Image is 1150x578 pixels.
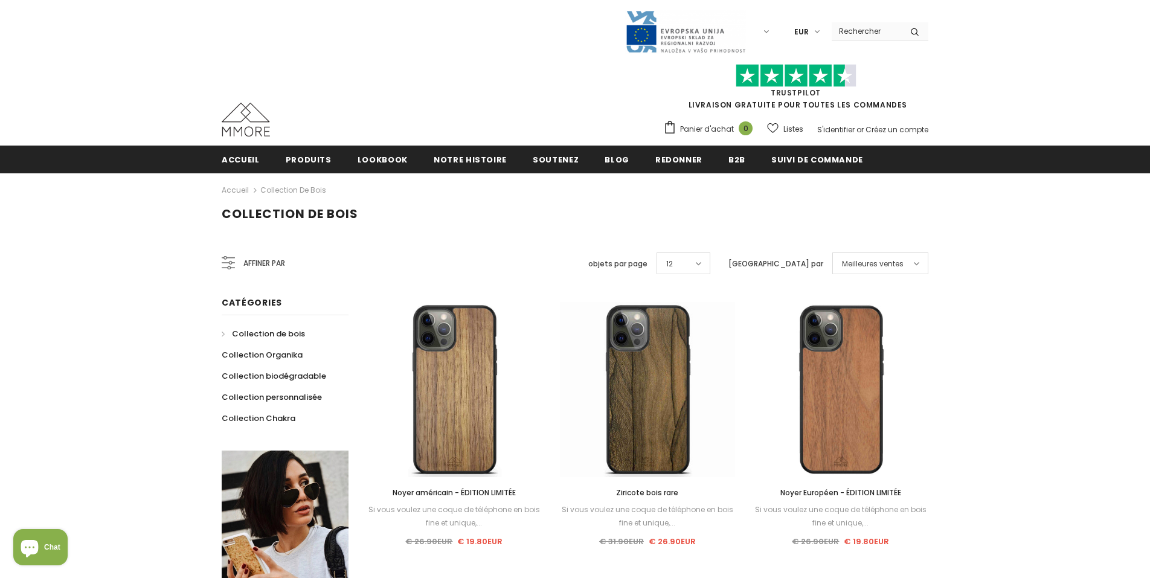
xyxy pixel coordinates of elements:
span: Collection personnalisée [222,391,322,403]
label: [GEOGRAPHIC_DATA] par [728,258,823,270]
a: Collection Chakra [222,408,295,429]
a: Suivi de commande [771,146,863,173]
a: Ziricote bois rare [560,486,735,499]
span: Redonner [655,154,702,165]
a: Produits [286,146,332,173]
span: Meilleures ventes [842,258,904,270]
a: Collection biodégradable [222,365,326,387]
span: Noyer Européen - ÉDITION LIMITÉE [780,487,901,498]
img: Faites confiance aux étoiles pilotes [736,64,856,88]
a: soutenez [533,146,579,173]
span: Blog [605,154,629,165]
a: B2B [728,146,745,173]
span: 0 [739,121,753,135]
span: Collection de bois [232,328,305,339]
a: TrustPilot [771,88,821,98]
a: S'identifier [817,124,855,135]
span: Produits [286,154,332,165]
span: Collection biodégradable [222,370,326,382]
a: Lookbook [358,146,408,173]
span: Collection de bois [222,205,358,222]
a: Listes [767,118,803,140]
span: EUR [794,26,809,38]
a: Collection personnalisée [222,387,322,408]
a: Noyer américain - ÉDITION LIMITÉE [367,486,542,499]
a: Accueil [222,183,249,197]
a: Créez un compte [866,124,928,135]
span: € 31.90EUR [599,536,644,547]
a: Accueil [222,146,260,173]
span: € 26.90EUR [405,536,452,547]
span: Lookbook [358,154,408,165]
span: Accueil [222,154,260,165]
span: 12 [666,258,673,270]
a: Collection de bois [222,323,305,344]
a: Noyer Européen - ÉDITION LIMITÉE [753,486,928,499]
span: Listes [783,123,803,135]
div: Si vous voulez une coque de téléphone en bois fine et unique,... [560,503,735,530]
span: Notre histoire [434,154,507,165]
span: LIVRAISON GRATUITE POUR TOUTES LES COMMANDES [663,69,928,110]
span: € 19.80EUR [844,536,889,547]
a: Redonner [655,146,702,173]
img: Cas MMORE [222,103,270,136]
a: Collection Organika [222,344,303,365]
a: Panier d'achat 0 [663,120,759,138]
input: Search Site [832,22,901,40]
span: or [856,124,864,135]
span: Noyer américain - ÉDITION LIMITÉE [393,487,516,498]
div: Si vous voulez une coque de téléphone en bois fine et unique,... [367,503,542,530]
a: Javni Razpis [625,26,746,36]
a: Blog [605,146,629,173]
span: Suivi de commande [771,154,863,165]
span: Panier d'achat [680,123,734,135]
img: Javni Razpis [625,10,746,54]
span: Collection Chakra [222,413,295,424]
span: Catégories [222,297,282,309]
label: objets par page [588,258,647,270]
span: € 19.80EUR [457,536,503,547]
span: B2B [728,154,745,165]
span: Collection Organika [222,349,303,361]
span: € 26.90EUR [649,536,696,547]
span: soutenez [533,154,579,165]
span: Ziricote bois rare [616,487,678,498]
a: Collection de bois [260,185,326,195]
inbox-online-store-chat: Shopify online store chat [10,529,71,568]
div: Si vous voulez une coque de téléphone en bois fine et unique,... [753,503,928,530]
span: € 26.90EUR [792,536,839,547]
span: Affiner par [243,257,285,270]
a: Notre histoire [434,146,507,173]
